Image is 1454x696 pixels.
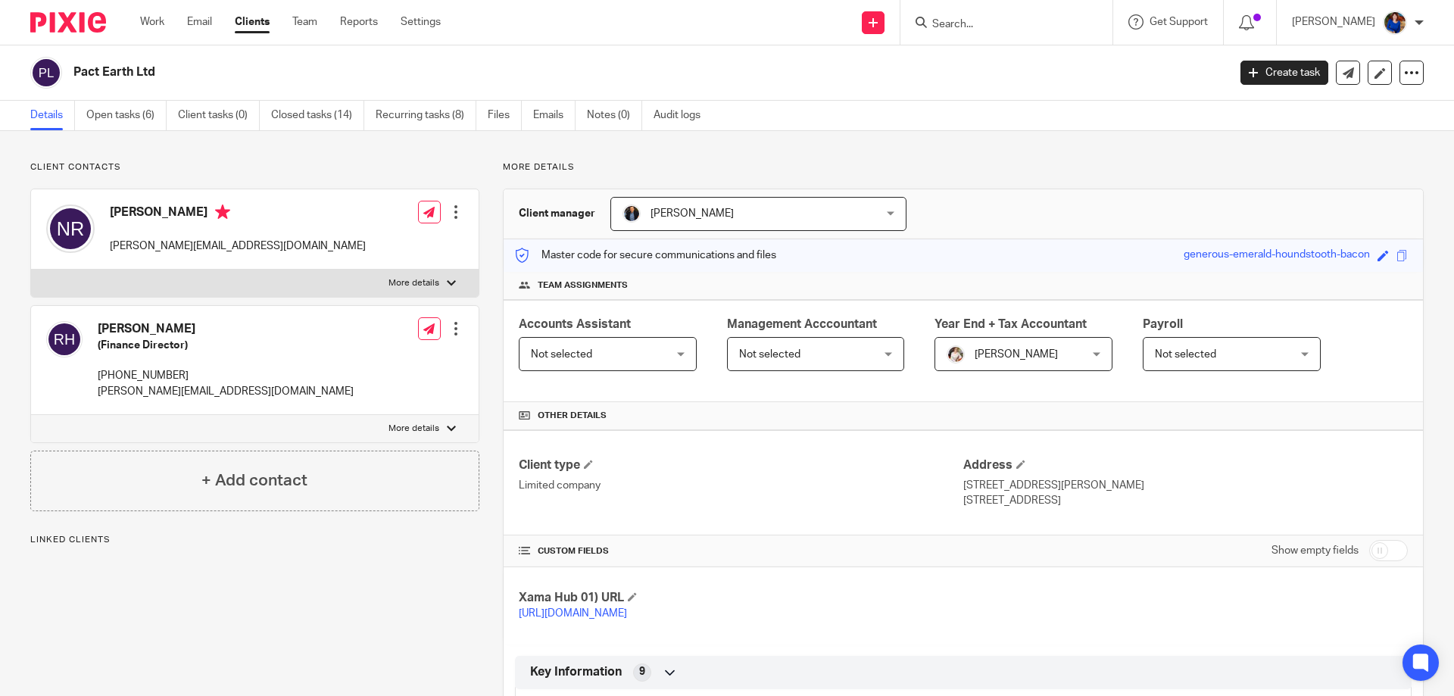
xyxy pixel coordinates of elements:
a: [URL][DOMAIN_NAME] [519,608,627,619]
p: More details [503,161,1424,173]
a: Create task [1240,61,1328,85]
span: Other details [538,410,607,422]
h4: Client type [519,457,963,473]
p: [PERSON_NAME][EMAIL_ADDRESS][DOMAIN_NAME] [98,384,354,399]
h4: + Add contact [201,469,307,492]
span: Not selected [1155,349,1216,360]
h3: Client manager [519,206,595,221]
p: [PERSON_NAME][EMAIL_ADDRESS][DOMAIN_NAME] [110,239,366,254]
label: Show empty fields [1271,543,1359,558]
a: Clients [235,14,270,30]
p: Client contacts [30,161,479,173]
div: generous-emerald-houndstooth-bacon [1184,247,1370,264]
img: svg%3E [46,204,95,253]
span: Not selected [531,349,592,360]
h4: CUSTOM FIELDS [519,545,963,557]
p: Limited company [519,478,963,493]
span: Payroll [1143,318,1183,330]
img: Nicole.jpeg [1383,11,1407,35]
a: Recurring tasks (8) [376,101,476,130]
span: Management Acccountant [727,318,877,330]
a: Notes (0) [587,101,642,130]
p: [STREET_ADDRESS][PERSON_NAME] [963,478,1408,493]
span: Get Support [1150,17,1208,27]
h4: [PERSON_NAME] [110,204,366,223]
span: [PERSON_NAME] [975,349,1058,360]
i: Primary [215,204,230,220]
a: Client tasks (0) [178,101,260,130]
span: 9 [639,664,645,679]
p: Linked clients [30,534,479,546]
a: Closed tasks (14) [271,101,364,130]
p: [STREET_ADDRESS] [963,493,1408,508]
input: Search [931,18,1067,32]
img: svg%3E [30,57,62,89]
span: Team assignments [538,279,628,292]
h2: Pact Earth Ltd [73,64,989,80]
h4: Xama Hub 01) URL [519,590,963,606]
img: Pixie [30,12,106,33]
p: [PHONE_NUMBER] [98,368,354,383]
a: Settings [401,14,441,30]
h5: (Finance Director) [98,338,354,353]
p: More details [388,277,439,289]
a: Audit logs [654,101,712,130]
p: [PERSON_NAME] [1292,14,1375,30]
a: Details [30,101,75,130]
img: svg%3E [46,321,83,357]
a: Team [292,14,317,30]
a: Emails [533,101,576,130]
a: Open tasks (6) [86,101,167,130]
a: Email [187,14,212,30]
span: [PERSON_NAME] [651,208,734,219]
a: Work [140,14,164,30]
span: Year End + Tax Accountant [934,318,1087,330]
p: Master code for secure communications and files [515,248,776,263]
span: Accounts Assistant [519,318,631,330]
span: Not selected [739,349,800,360]
span: Key Information [530,664,622,680]
img: martin-hickman.jpg [622,204,641,223]
img: Kayleigh%20Henson.jpeg [947,345,965,364]
h4: Address [963,457,1408,473]
p: More details [388,423,439,435]
a: Files [488,101,522,130]
h4: [PERSON_NAME] [98,321,354,337]
a: Reports [340,14,378,30]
